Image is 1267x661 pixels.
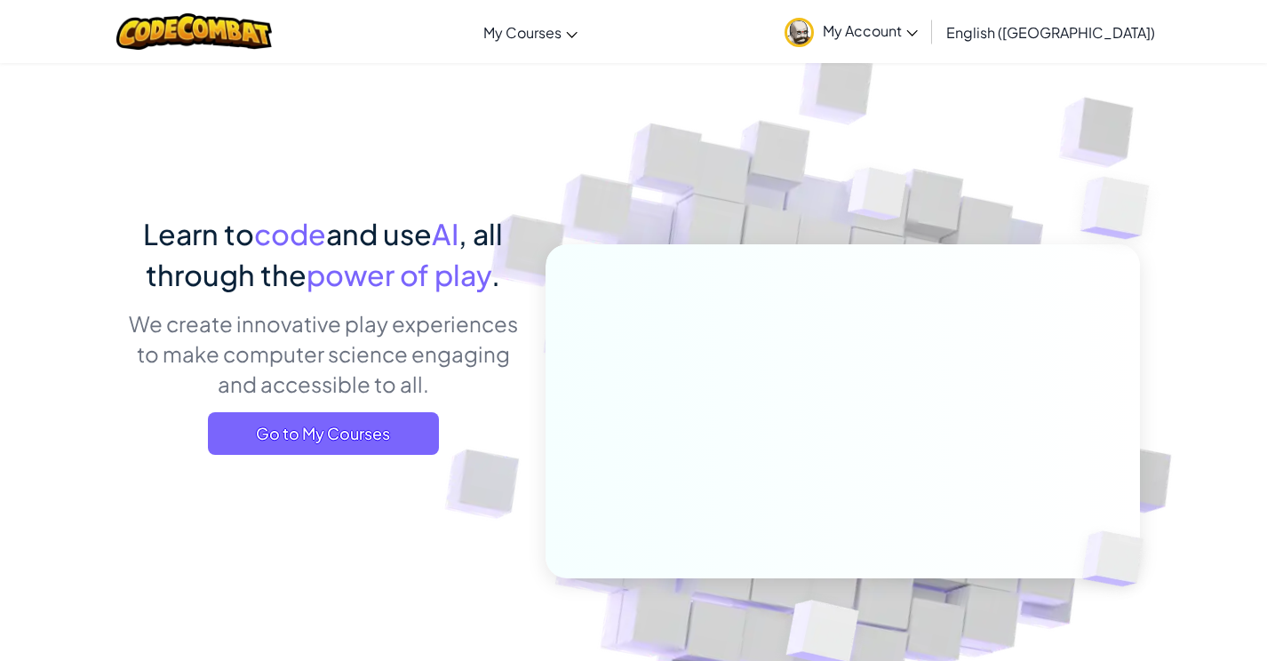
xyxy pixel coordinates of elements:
[483,23,562,42] span: My Courses
[937,8,1164,56] a: English ([GEOGRAPHIC_DATA])
[474,8,586,56] a: My Courses
[254,216,326,251] span: code
[491,257,500,292] span: .
[127,308,519,399] p: We create innovative play experiences to make computer science engaging and accessible to all.
[823,21,918,40] span: My Account
[208,412,439,455] a: Go to My Courses
[815,132,943,265] img: Overlap cubes
[776,4,927,60] a: My Account
[785,18,814,47] img: avatar
[116,13,272,50] img: CodeCombat logo
[432,216,458,251] span: AI
[1053,494,1186,624] img: Overlap cubes
[143,216,254,251] span: Learn to
[1045,133,1199,283] img: Overlap cubes
[946,23,1155,42] span: English ([GEOGRAPHIC_DATA])
[307,257,491,292] span: power of play
[326,216,432,251] span: and use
